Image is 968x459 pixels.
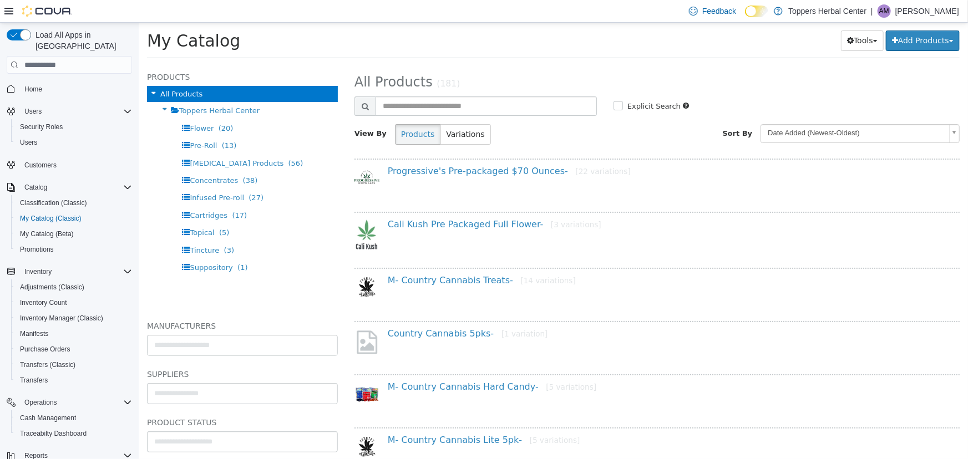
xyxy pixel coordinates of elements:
[16,312,132,325] span: Inventory Manager (Classic)
[20,105,132,118] span: Users
[24,85,42,94] span: Home
[20,298,67,307] span: Inventory Count
[216,197,241,228] img: 150
[22,67,64,75] span: All Products
[16,327,53,340] a: Manifests
[879,4,889,18] span: AM
[363,307,409,315] small: [1 variation]
[20,181,52,194] button: Catalog
[8,8,102,28] span: My Catalog
[249,359,458,369] a: M- Country Cannabis Hard Candy-[5 variations]
[93,188,108,197] span: (17)
[11,211,136,226] button: My Catalog (Classic)
[20,181,132,194] span: Catalog
[486,78,542,89] label: Explicit Search
[249,143,492,154] a: Progressive's Pre-packaged $70 Ounces-[22 variations]
[20,123,63,131] span: Security Roles
[20,396,62,409] button: Operations
[51,206,75,214] span: Topical
[2,395,136,410] button: Operations
[745,6,768,17] input: Dark Mode
[16,358,80,371] a: Transfers (Classic)
[99,241,109,249] span: (1)
[216,306,241,333] img: missing-image.png
[216,412,241,437] img: 150
[2,264,136,279] button: Inventory
[437,144,491,153] small: [22 variations]
[878,4,891,18] div: Audrey Murphy
[11,119,136,135] button: Security Roles
[2,104,136,119] button: Users
[24,107,42,116] span: Users
[622,101,821,120] a: Date Added (Newest-Oldest)
[16,411,132,425] span: Cash Management
[2,180,136,195] button: Catalog
[51,154,99,162] span: Concentrates
[301,101,352,122] button: Variations
[20,396,132,409] span: Operations
[895,4,959,18] p: [PERSON_NAME]
[11,373,136,388] button: Transfers
[8,297,199,310] h5: Manufacturers
[51,119,78,127] span: Pre-Roll
[16,427,91,440] a: Traceabilty Dashboard
[16,411,80,425] a: Cash Management
[249,252,437,263] a: M- Country Cannabis Treats-[14 variations]
[584,106,614,115] span: Sort By
[256,101,302,122] button: Products
[20,414,76,422] span: Cash Management
[16,212,86,225] a: My Catalog (Classic)
[16,196,92,210] a: Classification (Classic)
[51,241,94,249] span: Suppository
[22,6,72,17] img: Cova
[216,253,241,278] img: 150
[16,374,52,387] a: Transfers
[407,360,458,369] small: [5 variations]
[11,410,136,426] button: Cash Management
[11,357,136,373] button: Transfers (Classic)
[11,295,136,310] button: Inventory Count
[83,119,98,127] span: (13)
[20,138,37,147] span: Users
[20,158,132,172] span: Customers
[11,279,136,295] button: Adjustments (Classic)
[20,245,54,254] span: Promotions
[16,374,132,387] span: Transfers
[11,195,136,211] button: Classification (Classic)
[16,343,75,356] a: Purchase Orders
[20,345,70,354] span: Purchase Orders
[20,83,47,96] a: Home
[249,305,409,316] a: Country Cannabis 5pks-[1 variation]
[622,102,806,119] span: Date Added (Newest-Oldest)
[20,265,56,278] button: Inventory
[24,267,52,276] span: Inventory
[20,329,48,338] span: Manifests
[2,157,136,173] button: Customers
[747,8,821,28] button: Add Products
[11,310,136,326] button: Inventory Manager (Classic)
[85,223,95,232] span: (3)
[20,198,87,207] span: Classification (Classic)
[20,283,84,292] span: Adjustments (Classic)
[216,359,241,384] img: 150
[8,345,199,358] h5: Suppliers
[16,120,67,134] a: Security Roles
[80,101,95,110] span: (20)
[20,376,48,385] span: Transfers
[20,265,132,278] span: Inventory
[24,398,57,407] span: Operations
[16,227,132,241] span: My Catalog (Beta)
[8,393,199,406] h5: Product Status
[104,154,119,162] span: (38)
[16,427,132,440] span: Traceabilty Dashboard
[16,212,132,225] span: My Catalog (Classic)
[16,243,58,256] a: Promotions
[31,29,132,52] span: Load All Apps in [GEOGRAPHIC_DATA]
[51,223,80,232] span: Tincture
[702,8,745,28] button: Tools
[788,4,866,18] p: Toppers Herbal Center
[20,429,87,438] span: Traceabilty Dashboard
[40,84,121,92] span: Toppers Herbal Center
[11,135,136,150] button: Users
[391,413,442,422] small: [5 variations]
